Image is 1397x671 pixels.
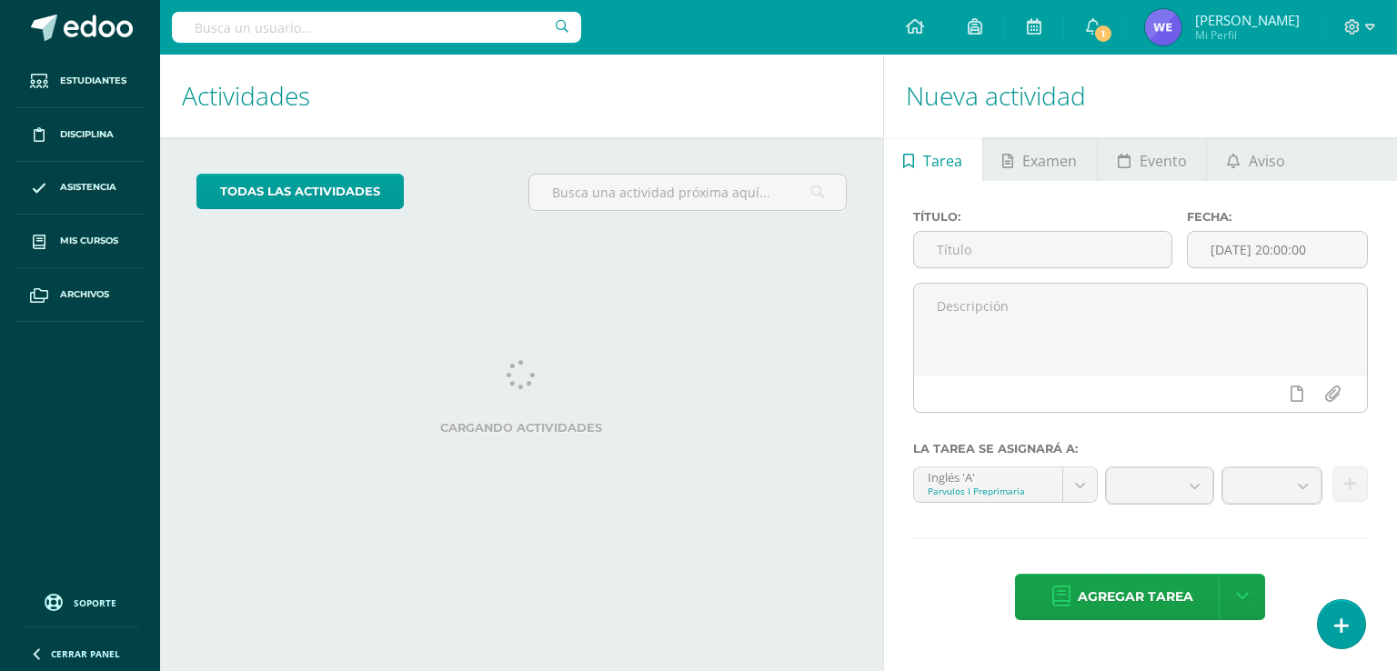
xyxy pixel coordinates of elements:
a: Tarea [884,137,982,181]
label: Fecha: [1187,210,1368,224]
label: Cargando actividades [196,421,847,435]
a: Examen [983,137,1097,181]
a: Aviso [1207,137,1304,181]
span: Aviso [1249,139,1285,183]
span: Tarea [923,139,962,183]
span: Mis cursos [60,234,118,248]
a: todas las Actividades [196,174,404,209]
h1: Actividades [182,55,861,137]
span: Mi Perfil [1195,27,1300,43]
input: Fecha de entrega [1188,232,1367,267]
span: Estudiantes [60,74,126,88]
span: 1 [1093,24,1113,44]
div: Parvulos I Preprimaria [928,485,1050,497]
a: Archivos [15,268,146,322]
img: e55be995dafeee3cef32c3080d9a0414.png [1145,9,1181,45]
span: [PERSON_NAME] [1195,11,1300,29]
a: Mis cursos [15,215,146,268]
span: Agregar tarea [1078,575,1193,619]
span: Soporte [74,596,116,609]
a: Soporte [22,589,138,614]
a: Inglés 'A'Parvulos I Preprimaria [914,467,1098,502]
input: Título [914,232,1171,267]
label: Título: [913,210,1172,224]
div: Inglés 'A' [928,467,1050,485]
a: Estudiantes [15,55,146,108]
span: Cerrar panel [51,647,120,660]
span: Disciplina [60,127,114,142]
input: Busca una actividad próxima aquí... [529,175,845,210]
a: Disciplina [15,108,146,162]
label: La tarea se asignará a: [913,442,1368,456]
span: Examen [1022,139,1077,183]
span: Evento [1140,139,1187,183]
a: Evento [1098,137,1206,181]
input: Busca un usuario... [172,12,581,43]
span: Asistencia [60,180,116,195]
a: Asistencia [15,162,146,215]
span: Archivos [60,287,109,302]
h1: Nueva actividad [906,55,1375,137]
